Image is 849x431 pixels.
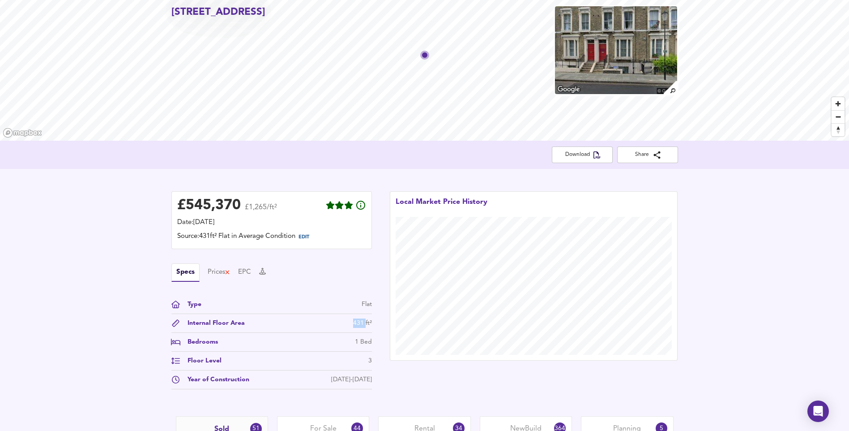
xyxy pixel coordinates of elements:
h2: [STREET_ADDRESS] [171,5,265,19]
a: Mapbox homepage [3,128,42,138]
button: EPC [238,267,251,277]
div: Date: [DATE] [177,218,366,228]
span: Share [624,150,671,159]
div: 1 Bed [355,337,372,347]
span: Download [559,150,606,159]
img: property [554,5,678,95]
div: Internal Floor Area [180,319,245,328]
div: 3 [368,356,372,366]
div: [DATE]-[DATE] [331,375,372,384]
button: Reset bearing to north [832,123,845,136]
img: search [662,80,678,95]
button: Share [617,147,678,163]
div: Flat [362,300,372,309]
button: Specs [171,263,200,282]
div: Floor Level [180,356,222,366]
span: Reset bearing to north [832,124,845,136]
div: Local Market Price History [396,197,487,217]
div: Open Intercom Messenger [807,401,829,422]
div: Bedrooms [180,337,218,347]
span: EDIT [299,235,309,240]
div: 431 ft² [353,319,372,328]
button: Prices [208,267,230,277]
button: Zoom out [832,110,845,123]
span: £1,265/ft² [245,204,277,217]
div: Type [180,300,201,309]
div: Source: 431ft² Flat in Average Condition [177,232,366,243]
div: Year of Construction [180,375,249,384]
button: Zoom in [832,97,845,110]
span: Zoom out [832,111,845,123]
div: £ 545,370 [177,199,241,212]
button: Download [552,147,613,163]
